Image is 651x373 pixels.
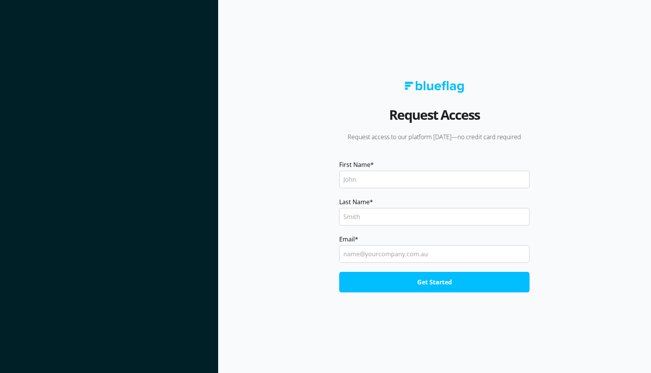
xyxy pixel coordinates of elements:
span: Email [339,235,355,244]
img: Blue Flag logo [405,81,464,93]
input: name@yourcompany.com.au [339,245,530,263]
span: First Name [339,160,370,169]
input: John [339,171,530,188]
span: Last Name [339,197,370,206]
h2: Request Access [389,104,480,133]
input: Get Started [339,272,530,292]
input: Smith [339,208,530,225]
p: Request access to our platform [DATE]—no credit card required [329,133,540,141]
